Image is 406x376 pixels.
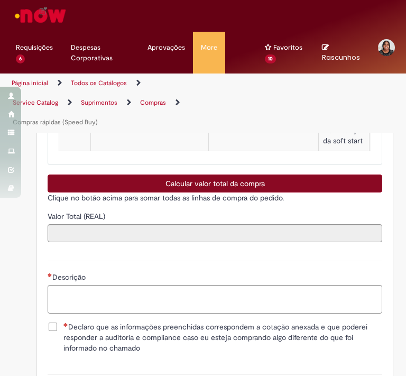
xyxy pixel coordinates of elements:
button: Calcular valor total da compra [48,175,382,192]
span: Rascunhos [322,52,360,62]
ul: Trilhas de página [8,74,195,132]
ul: Menu Cabeçalho [140,32,193,74]
label: Somente leitura - Valor Total (REAL) [48,211,107,222]
span: 10 [265,54,276,63]
span: Descrição [52,272,88,282]
ul: Menu Cabeçalho [225,32,241,74]
p: Clique no botão acima para somar todas as linhas de compra do pedido. [48,192,382,203]
img: ServiceNow [13,5,68,26]
a: Todos os Catálogos [71,79,127,87]
span: Declaro que as informações preenchidas correspondem a cotação anexada e que poderei responder a a... [63,322,382,353]
ul: Menu Cabeçalho [257,32,314,74]
span: Favoritos [273,42,302,53]
ul: Menu Cabeçalho [8,32,63,74]
a: Suprimentos [81,98,117,107]
a: Página inicial [12,79,48,87]
a: Despesas Corporativas : [63,32,140,63]
span: Somente leitura - Valor Total (REAL) [48,212,107,221]
textarea: Descrição [48,285,382,314]
a: Aprovações : 0 [140,32,193,63]
ul: Menu Cabeçalho [241,32,257,74]
span: Necessários [48,273,52,277]
span: Requisições [16,42,53,53]
span: More [201,42,217,53]
a: No momento, sua lista de rascunhos tem 0 Itens [322,42,360,62]
input: Valor Total (REAL) [48,224,382,242]
a: Requisições : 6 [8,32,63,63]
ul: Menu Cabeçalho [193,32,225,74]
ul: Menu Cabeçalho [63,32,140,74]
a: Favoritos : 10 [257,32,314,63]
a: More : 4 [193,32,225,63]
a: Service Catalog [13,98,58,107]
span: 6 [16,54,25,63]
span: Aprovações [147,42,185,53]
a: Compras rápidas (Speed Buy) [13,118,98,126]
span: Necessários [63,323,68,327]
span: Despesas Corporativas [71,42,132,63]
a: Compras [140,98,166,107]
